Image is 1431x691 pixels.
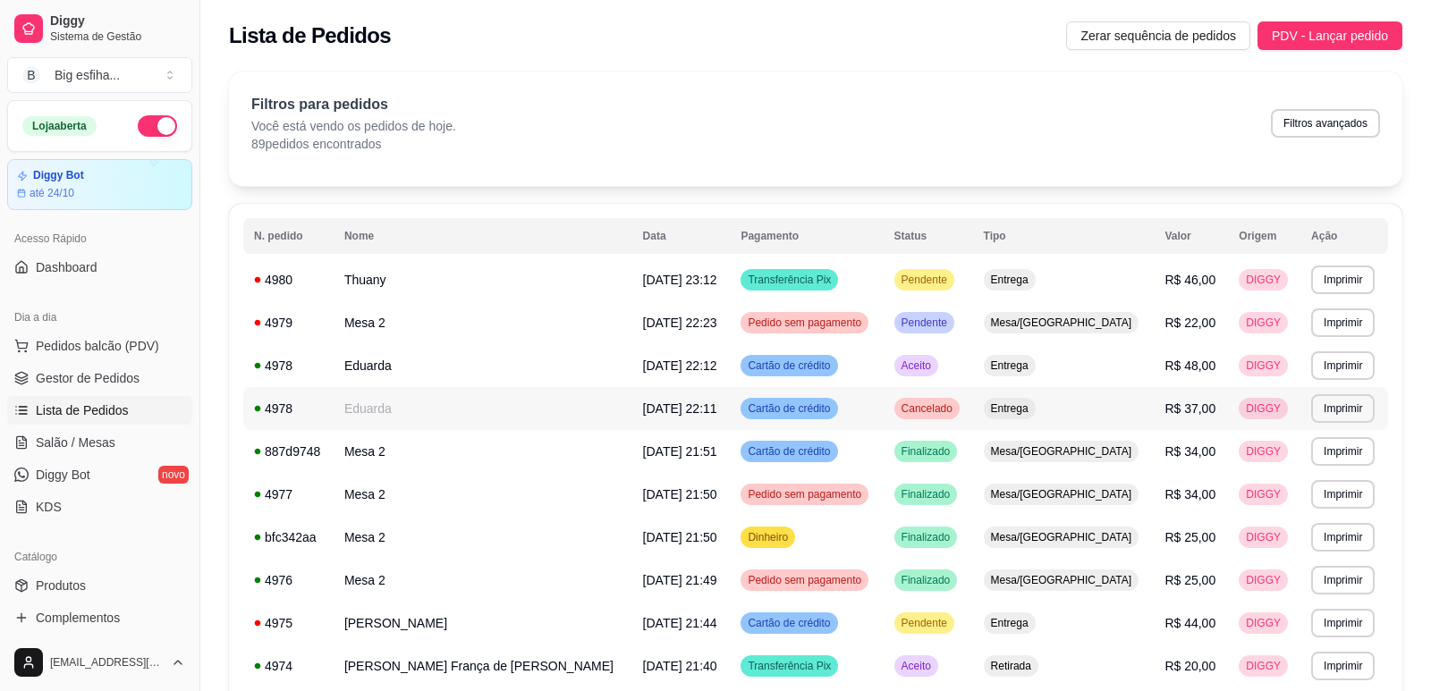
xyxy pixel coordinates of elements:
span: Salão / Mesas [36,434,115,451]
span: Complementos [36,609,120,627]
th: Valor [1154,218,1228,254]
h2: Lista de Pedidos [229,21,391,50]
button: Pedidos balcão (PDV) [7,332,192,360]
span: [DATE] 22:12 [643,358,717,373]
span: R$ 20,00 [1164,659,1215,673]
td: Mesa 2 [334,473,632,516]
span: DIGGY [1242,316,1284,330]
span: [DATE] 21:40 [643,659,717,673]
span: DIGGY [1242,530,1284,544]
span: Mesa/[GEOGRAPHIC_DATA] [987,573,1136,587]
span: R$ 37,00 [1164,401,1215,416]
span: Mesa/[GEOGRAPHIC_DATA] [987,530,1136,544]
span: R$ 22,00 [1164,316,1215,330]
span: Cartão de crédito [744,616,834,630]
span: DIGGY [1242,358,1284,373]
div: 4978 [254,400,323,417]
article: até 24/10 [30,186,74,200]
td: Eduarda [334,387,632,430]
span: R$ 25,00 [1164,573,1215,587]
td: Mesa 2 [334,559,632,602]
span: DIGGY [1242,659,1284,673]
span: Cartão de crédito [744,401,834,416]
p: Você está vendo os pedidos de hoje. [251,117,456,135]
div: bfc342aa [254,528,323,546]
span: Mesa/[GEOGRAPHIC_DATA] [987,316,1136,330]
span: [DATE] 21:50 [643,487,717,501]
div: 4975 [254,614,323,632]
button: Imprimir [1311,480,1375,509]
div: Catálogo [7,543,192,571]
span: Finalizado [898,530,954,544]
span: Pendente [898,616,951,630]
a: Diggy Botnovo [7,460,192,489]
span: [DATE] 21:50 [643,530,717,544]
td: Mesa 2 [334,516,632,559]
span: R$ 48,00 [1164,358,1215,373]
span: R$ 34,00 [1164,444,1215,459]
span: B [22,66,40,84]
span: DIGGY [1242,444,1284,459]
span: Pendente [898,273,951,287]
span: R$ 34,00 [1164,487,1215,501]
button: Imprimir [1311,566,1375,594]
span: [DATE] 21:49 [643,573,717,587]
span: Aceito [898,659,935,673]
th: Status [884,218,973,254]
span: Lista de Pedidos [36,401,129,419]
td: Eduarda [334,344,632,387]
th: Nome [334,218,632,254]
span: Pedidos balcão (PDV) [36,337,159,355]
button: Alterar Status [138,115,177,137]
button: [EMAIL_ADDRESS][DOMAIN_NAME] [7,641,192,684]
span: [DATE] 21:44 [643,616,717,630]
span: Zerar sequência de pedidos [1080,26,1236,46]
span: PDV - Lançar pedido [1272,26,1388,46]
span: Retirada [987,659,1035,673]
td: Mesa 2 [334,430,632,473]
a: Salão / Mesas [7,428,192,457]
span: Diggy Bot [36,466,90,484]
div: Acesso Rápido [7,224,192,253]
p: 89 pedidos encontrados [251,135,456,153]
a: KDS [7,493,192,521]
span: Aceito [898,358,935,373]
th: N. pedido [243,218,334,254]
span: Finalizado [898,573,954,587]
div: 887d9748 [254,442,323,460]
button: Imprimir [1311,437,1375,466]
span: Mesa/[GEOGRAPHIC_DATA] [987,444,1136,459]
th: Pagamento [730,218,883,254]
a: Complementos [7,603,192,632]
span: DIGGY [1242,401,1284,416]
span: Cancelado [898,401,956,416]
span: [DATE] 21:51 [643,444,717,459]
span: Transferência Pix [744,273,834,287]
span: Gestor de Pedidos [36,369,140,387]
td: [PERSON_NAME] [334,602,632,645]
th: Origem [1228,218,1300,254]
a: Lista de Pedidos [7,396,192,425]
div: 4974 [254,657,323,675]
div: 4977 [254,485,323,503]
th: Data [632,218,731,254]
span: Finalizado [898,444,954,459]
span: DIGGY [1242,487,1284,501]
p: Filtros para pedidos [251,94,456,115]
span: Pedido sem pagamento [744,316,865,330]
div: Dia a dia [7,303,192,332]
span: Produtos [36,577,86,594]
span: Transferência Pix [744,659,834,673]
span: Diggy [50,13,185,29]
div: 4980 [254,271,323,289]
span: Pendente [898,316,951,330]
button: Imprimir [1311,308,1375,337]
a: Produtos [7,571,192,600]
span: Entrega [987,616,1032,630]
button: Imprimir [1311,523,1375,552]
span: [EMAIL_ADDRESS][DOMAIN_NAME] [50,655,164,670]
span: Pedido sem pagamento [744,573,865,587]
span: R$ 44,00 [1164,616,1215,630]
a: Dashboard [7,253,192,282]
button: Imprimir [1311,351,1375,380]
